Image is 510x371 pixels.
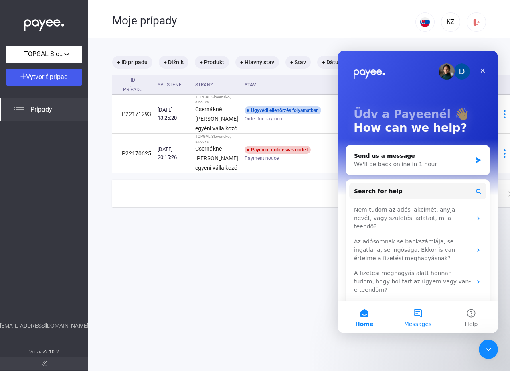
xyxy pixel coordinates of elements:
[24,49,64,59] span: TOPGAL Slovensko, s.r.o.
[158,80,182,90] div: Spustené
[245,106,321,114] div: Ügyvédi ellenőrzés folyamatban
[241,75,376,95] th: Stav
[479,340,498,359] iframe: Intercom live chat
[6,46,82,63] button: TOPGAL Slovensko, s.r.o.
[158,145,189,161] div: [DATE] 20:15:26
[159,56,188,69] mat-chip: + Dlžník
[472,18,481,26] img: logout-red
[14,105,24,114] img: list.svg
[112,14,415,28] div: Moje prípady
[500,110,509,118] img: more-blue
[195,80,238,90] div: Strany
[30,105,52,114] span: Prípady
[195,80,213,90] div: Strany
[195,95,238,104] div: TOPGAL Slovensko, s.r.o. vs
[20,73,26,79] img: plus-white.svg
[441,12,460,32] button: KZ
[245,114,284,124] span: Order for payment
[415,12,435,32] button: SK
[195,134,238,144] div: TOPGAL Slovensko, s.r.o. vs
[112,95,154,134] td: P22171293
[112,56,152,69] mat-chip: + ID prípadu
[195,145,238,171] strong: Csernákné [PERSON_NAME] egyéni vállalkozó
[467,12,486,32] button: logout-red
[245,146,311,154] div: Payment notice was ended
[317,56,371,69] mat-chip: + Dátum začiatku
[158,106,189,122] div: [DATE] 13:25:20
[444,17,457,27] div: KZ
[235,56,279,69] mat-chip: + Hlavný stav
[42,349,59,355] strong: v2.10.2
[158,80,189,90] div: Spustené
[112,134,154,173] td: P22170625
[500,149,509,158] img: more-blue
[338,51,498,333] iframe: Intercom live chat
[195,56,229,69] mat-chip: + Produkt
[26,73,68,81] span: Vytvoriť prípad
[285,56,311,69] mat-chip: + Stav
[420,17,430,27] img: SK
[195,106,238,132] strong: Csernákné [PERSON_NAME] egyéni vállalkozó
[245,153,279,163] span: Payment notice
[24,15,64,31] img: white-payee-white-dot.svg
[6,69,82,86] button: Vytvoriť prípad
[122,75,151,94] div: ID prípadu
[122,75,144,94] div: ID prípadu
[42,361,47,366] img: arrow-double-left-grey.svg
